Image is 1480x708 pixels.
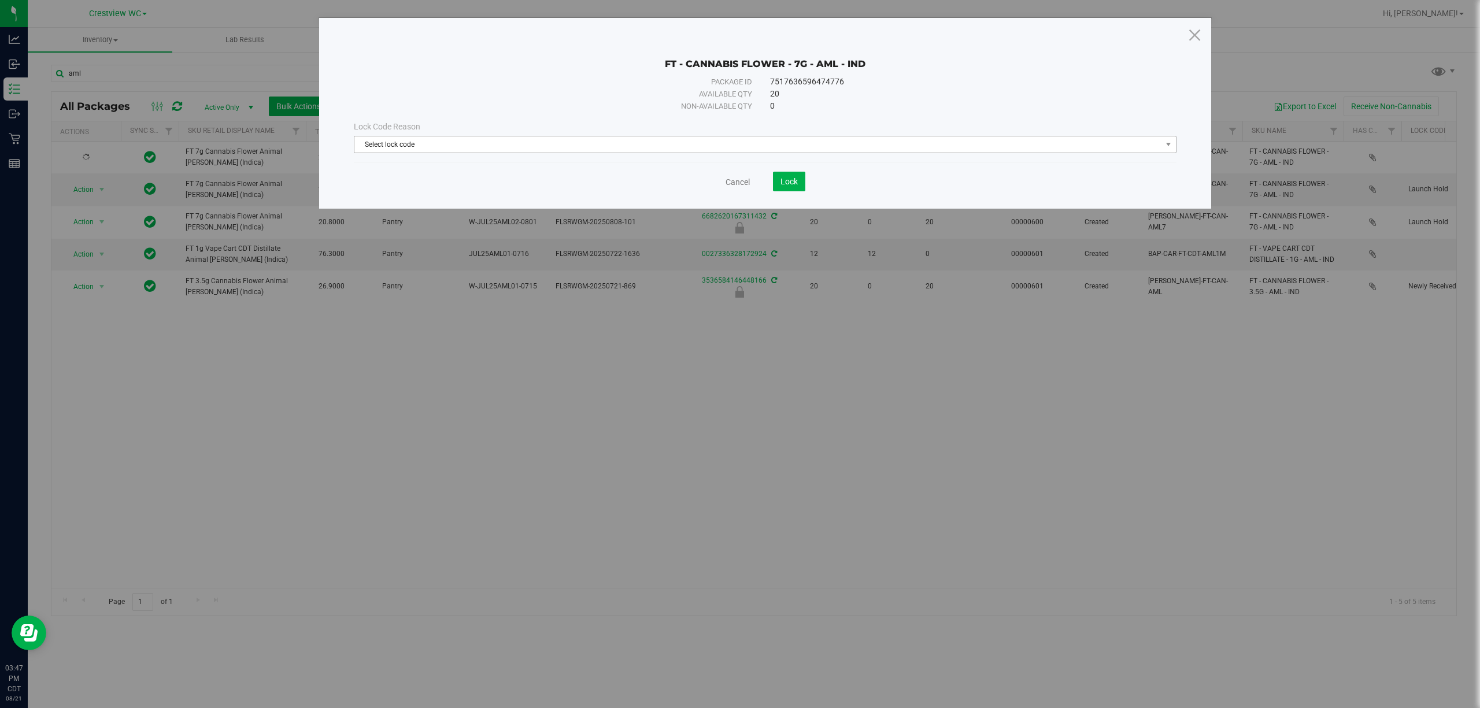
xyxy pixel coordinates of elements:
span: Select lock code [354,136,1161,153]
span: Lock [780,177,798,186]
div: 0 [770,100,1140,112]
div: Available qty [390,88,752,100]
iframe: Resource center [12,616,46,650]
div: 20 [770,88,1140,100]
div: Package ID [390,76,752,88]
a: Cancel [726,176,750,188]
div: FT - CANNABIS FLOWER - 7G - AML - IND [354,41,1176,70]
div: Non-available qty [390,101,752,112]
span: select [1161,136,1176,153]
button: Lock [773,172,805,191]
div: 7517636596474776 [770,76,1140,88]
span: Lock Code Reason [354,122,420,131]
